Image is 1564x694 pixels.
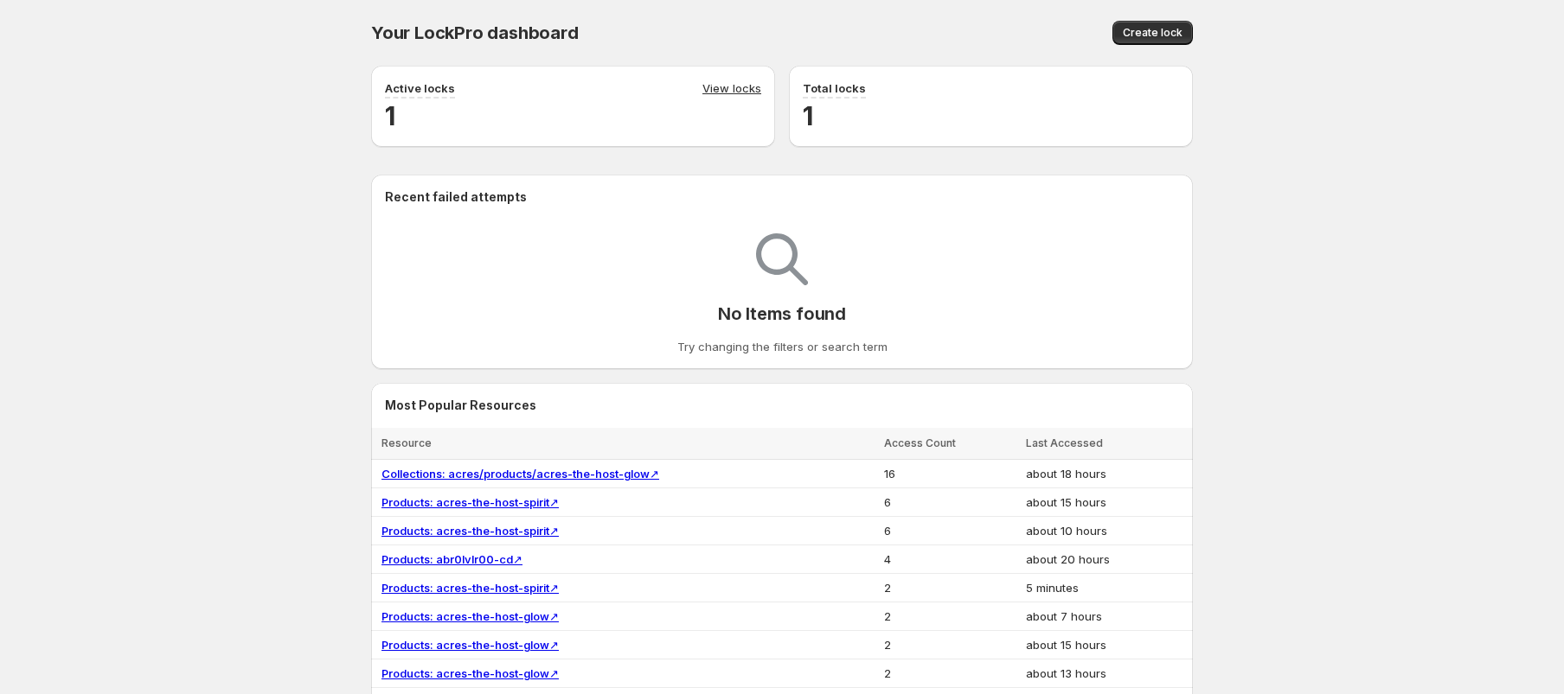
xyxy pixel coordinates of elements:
a: Products: acres-the-host-glow↗ [381,638,559,652]
a: View locks [702,80,761,99]
td: 2 [879,631,1021,659]
a: Products: acres-the-host-glow↗ [381,666,559,680]
p: Active locks [385,80,455,97]
span: Last Accessed [1026,436,1103,449]
a: Products: acres-the-host-spirit↗ [381,495,559,509]
span: Your LockPro dashboard [371,22,579,43]
h2: Recent failed attempts [385,188,527,206]
a: Products: acres-the-host-spirit↗ [381,524,559,538]
a: Products: abr0lvlr00-cd↗ [381,552,522,566]
td: 2 [879,602,1021,631]
td: about 13 hours [1021,659,1193,688]
td: about 20 hours [1021,545,1193,574]
h2: 1 [803,99,1179,133]
td: 2 [879,574,1021,602]
td: 6 [879,517,1021,545]
button: Create lock [1112,21,1193,45]
td: 5 minutes [1021,574,1193,602]
td: about 7 hours [1021,602,1193,631]
span: Create lock [1123,26,1183,40]
td: about 15 hours [1021,488,1193,517]
td: about 18 hours [1021,460,1193,488]
p: Try changing the filters or search term [677,338,888,355]
p: No Items found [718,303,846,324]
td: about 15 hours [1021,631,1193,659]
a: Products: acres-the-host-spirit↗ [381,581,559,595]
td: 16 [879,460,1021,488]
span: Access Count [884,436,956,449]
td: 4 [879,545,1021,574]
td: about 10 hours [1021,517,1193,545]
p: Total locks [803,80,866,97]
img: Empty search results [756,233,808,285]
h2: Most Popular Resources [385,397,1179,414]
span: Resource [381,436,432,449]
a: Collections: acres/products/acres-the-host-glow↗ [381,467,659,481]
a: Products: acres-the-host-glow↗ [381,609,559,623]
td: 2 [879,659,1021,688]
h2: 1 [385,99,761,133]
td: 6 [879,488,1021,517]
